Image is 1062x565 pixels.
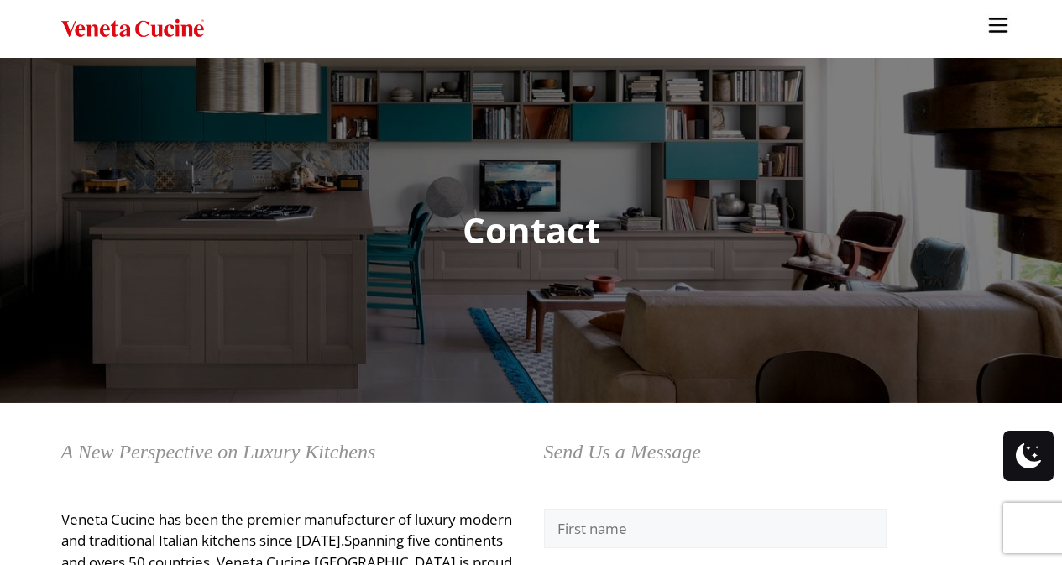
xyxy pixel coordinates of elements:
span: A New Perspective on Luxury Kitchens [61,441,376,463]
img: burger-menu-svgrepo-com-30x30.jpg [986,13,1011,38]
input: First name [544,509,887,549]
img: Veneta Cucine USA [61,17,204,41]
span: Veneta Cucine has been the premier manufacturer of luxury modern and traditional Italian kitchens... [61,510,512,551]
span: Send Us a Message [544,441,701,463]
